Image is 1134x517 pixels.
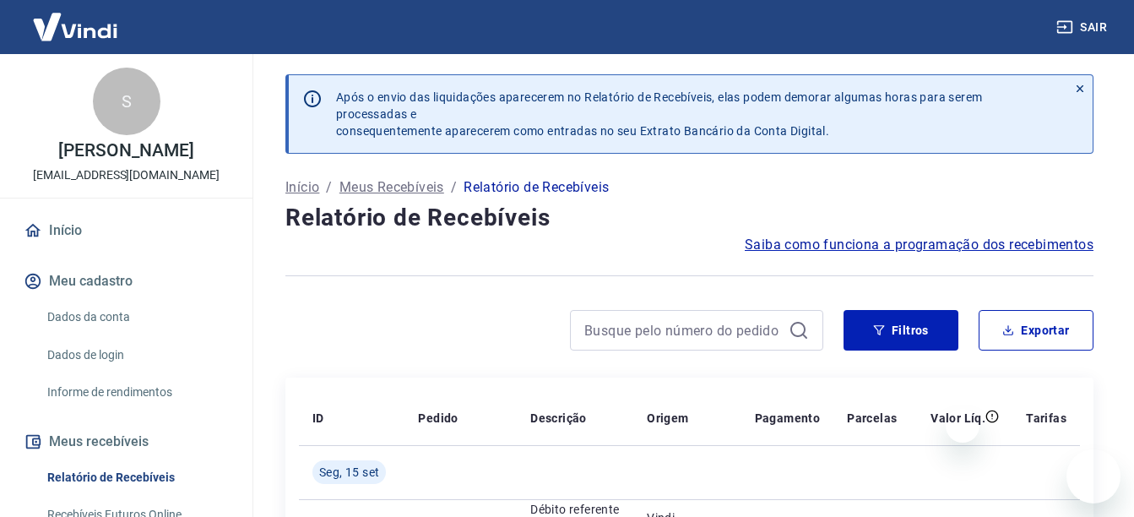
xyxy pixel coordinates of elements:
p: Pagamento [755,410,821,427]
div: S [93,68,160,135]
a: Início [20,212,232,249]
p: Pedido [418,410,458,427]
button: Meus recebíveis [20,423,232,460]
p: ID [312,410,324,427]
p: Relatório de Recebíveis [464,177,609,198]
button: Filtros [844,310,958,351]
p: / [326,177,332,198]
a: Dados de login [41,338,232,373]
a: Meus Recebíveis [339,177,444,198]
p: Descrição [530,410,587,427]
iframe: Botão para abrir a janela de mensagens [1066,449,1120,503]
input: Busque pelo número do pedido [584,318,782,343]
a: Dados da conta [41,300,232,335]
button: Meu cadastro [20,263,232,300]
img: Vindi [20,1,130,52]
span: Seg, 15 set [319,464,379,481]
iframe: Fechar mensagem [946,409,979,443]
p: Valor Líq. [931,410,985,427]
p: Origem [647,410,688,427]
a: Saiba como funciona a programação dos recebimentos [745,235,1093,255]
p: / [451,177,457,198]
a: Relatório de Recebíveis [41,460,232,495]
p: Após o envio das liquidações aparecerem no Relatório de Recebíveis, elas podem demorar algumas ho... [336,89,1054,139]
p: [PERSON_NAME] [58,142,193,160]
a: Início [285,177,319,198]
h4: Relatório de Recebíveis [285,201,1093,235]
button: Sair [1053,12,1114,43]
p: [EMAIL_ADDRESS][DOMAIN_NAME] [33,166,220,184]
a: Informe de rendimentos [41,375,232,410]
button: Exportar [979,310,1093,351]
p: Parcelas [847,410,897,427]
